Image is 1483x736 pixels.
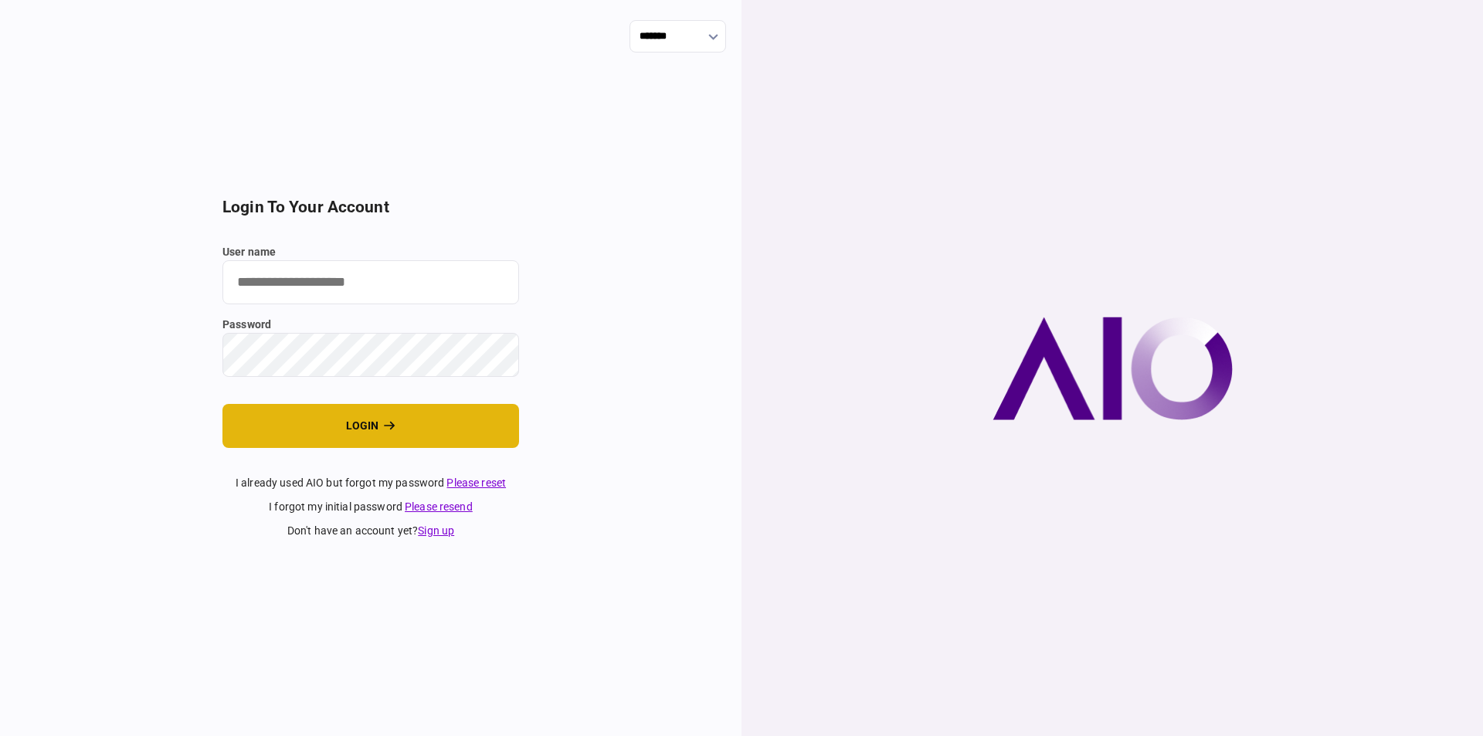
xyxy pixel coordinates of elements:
[222,523,519,539] div: don't have an account yet ?
[418,524,454,537] a: Sign up
[222,317,519,333] label: password
[222,475,519,491] div: I already used AIO but forgot my password
[405,500,473,513] a: Please resend
[222,499,519,515] div: I forgot my initial password
[630,20,726,53] input: show language options
[446,477,506,489] a: Please reset
[222,404,519,448] button: login
[222,260,519,304] input: user name
[222,198,519,217] h2: login to your account
[222,244,519,260] label: user name
[222,333,519,377] input: password
[993,317,1233,420] img: AIO company logo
